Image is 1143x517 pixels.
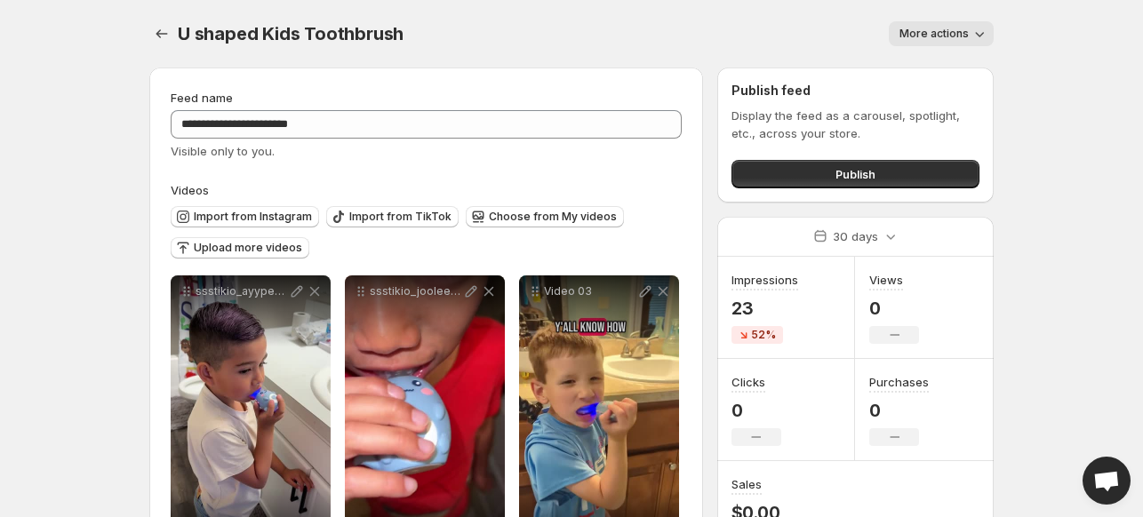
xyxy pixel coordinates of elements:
h3: Impressions [731,271,798,289]
p: 23 [731,298,798,319]
h2: Publish feed [731,82,979,99]
p: ssstikio_ayyperla_1755362235411 [196,284,288,298]
span: Feed name [171,91,233,105]
p: 0 [869,298,919,319]
p: Video 03 [544,284,636,298]
button: Import from TikTok [326,206,459,227]
p: Display the feed as a carousel, spotlight, etc., across your store. [731,107,979,142]
button: Import from Instagram [171,206,319,227]
button: Choose from My videos [466,206,624,227]
span: Choose from My videos [489,210,617,224]
div: Open chat [1083,457,1131,505]
span: U shaped Kids Toothbrush [178,23,404,44]
span: Visible only to you. [171,144,275,158]
h3: Purchases [869,373,929,391]
p: 30 days [833,227,878,245]
button: More actions [889,21,994,46]
h3: Sales [731,475,762,493]
span: 52% [751,328,776,342]
button: Publish [731,160,979,188]
p: 0 [731,400,781,421]
h3: Clicks [731,373,765,391]
button: Settings [149,21,174,46]
span: Publish [835,165,875,183]
span: Import from TikTok [349,210,452,224]
button: Upload more videos [171,237,309,258]
p: 0 [869,400,929,421]
span: Import from Instagram [194,210,312,224]
span: Upload more videos [194,241,302,255]
p: ssstikio_jooleemomi_1755107923141 [370,284,462,298]
span: More actions [899,27,969,41]
span: Videos [171,183,209,197]
h3: Views [869,271,903,289]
